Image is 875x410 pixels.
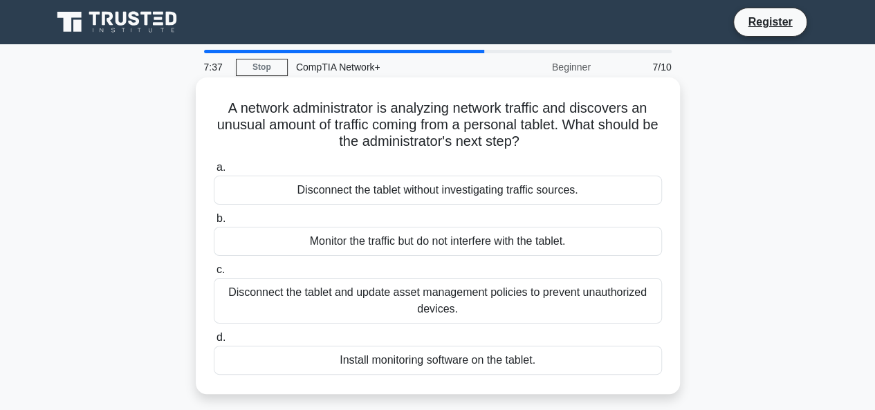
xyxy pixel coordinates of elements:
[739,13,800,30] a: Register
[599,53,680,81] div: 7/10
[217,331,225,343] span: d.
[196,53,236,81] div: 7:37
[217,161,225,173] span: a.
[288,53,478,81] div: CompTIA Network+
[214,346,662,375] div: Install monitoring software on the tablet.
[217,212,225,224] span: b.
[214,176,662,205] div: Disconnect the tablet without investigating traffic sources.
[217,263,225,275] span: c.
[214,227,662,256] div: Monitor the traffic but do not interfere with the tablet.
[236,59,288,76] a: Stop
[212,100,663,151] h5: A network administrator is analyzing network traffic and discovers an unusual amount of traffic c...
[214,278,662,324] div: Disconnect the tablet and update asset management policies to prevent unauthorized devices.
[478,53,599,81] div: Beginner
